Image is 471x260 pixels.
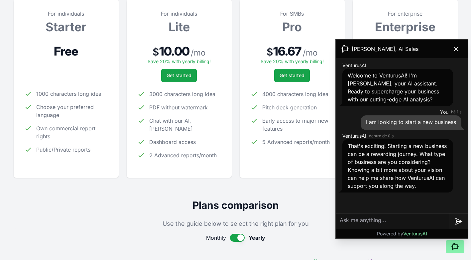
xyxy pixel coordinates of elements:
[267,46,273,58] span: $
[159,45,189,58] span: 10.00
[149,151,217,159] span: 2 Advanced reports/month
[262,117,334,133] span: Early access to major new features
[137,20,221,34] h3: Lite
[36,124,108,140] span: Own commercial report rights
[273,45,302,58] span: 16.67
[36,146,90,154] span: Public/Private reports
[161,69,197,82] button: Get started
[274,69,310,82] button: Get started
[369,133,394,139] time: dentro de 0 s
[261,59,324,64] span: Save 20% with yearly billing!
[348,72,439,103] span: Welcome to VenturusAI! I'm [PERSON_NAME], your AI assistant. Ready to supercharge your business w...
[148,59,211,64] span: Save 20% with yearly billing!
[377,230,427,237] p: Powered by
[403,231,427,236] span: VenturusAI
[250,20,334,34] h3: Pro
[348,143,447,189] span: That's exciting! Starting a new business can be a rewarding journey. What type of business are yo...
[36,90,101,98] span: 1000 characters long idea
[342,133,366,139] span: VenturusAI
[24,20,108,34] h3: Starter
[24,10,108,18] p: For individuals
[363,10,447,18] p: For enterprise
[249,234,265,242] span: Yearly
[149,117,221,133] span: Chat with our AI, [PERSON_NAME]
[54,45,78,58] span: Free
[440,109,448,115] span: You
[262,138,330,146] span: 5 Advanced reports/month
[366,119,456,125] span: I am looking to start a new business
[451,109,461,115] time: há 1 s
[149,103,208,111] span: PDF without watermark
[342,62,366,69] span: VenturusAI
[191,48,205,58] span: / mo
[149,90,215,98] span: 3000 characters long idea
[352,45,418,53] span: [PERSON_NAME], AI Sales
[262,103,317,111] span: Pitch deck generation
[153,46,159,58] span: $
[280,72,304,79] span: Get started
[137,10,221,18] p: For individuals
[250,10,334,18] p: For SMBs
[303,48,317,58] span: / mo
[363,20,447,34] h3: Enterprise
[167,72,191,79] span: Get started
[14,219,458,228] p: Use the guide below to select the right plan for you
[262,90,328,98] span: 4000 characters long idea
[14,199,458,211] h2: Plans comparison
[206,234,226,242] span: Monthly
[149,138,196,146] span: Dashboard access
[36,103,108,119] span: Choose your preferred language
